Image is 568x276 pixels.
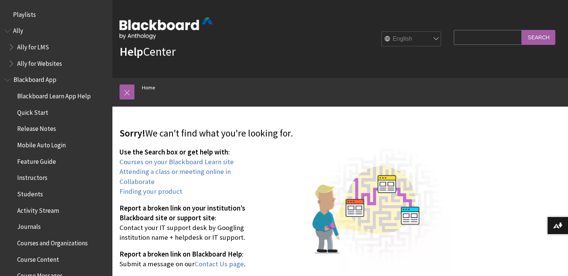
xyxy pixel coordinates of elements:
span: Mobile Auto Login [17,139,65,149]
span: Quick Start [17,106,48,116]
span: Playlists [13,8,36,18]
span: Blackboard Learn App Help [17,90,90,100]
span: Report a broken link on your institution’s Blackboard site or support site [120,204,245,222]
span: Activity Stream [17,204,59,214]
a: HelpCenter [120,44,176,59]
span: Ally for Websites [17,57,62,67]
a: Home [142,83,155,92]
span: Students [17,188,43,198]
nav: Book outline for Anthology Ally Help [4,25,108,70]
span: Ally for LMS [17,41,49,51]
select: Site Language Selector [382,32,441,47]
p: We can't find what you're looking for. [120,127,450,140]
nav: Book outline for Playlists [4,8,108,21]
img: Blackboard by Anthology [120,18,213,39]
strong: Help [120,44,143,59]
span: Blackboard App [13,74,56,84]
span: Report a broken link on Blackboard Help [120,250,242,258]
span: Release Notes [17,123,56,133]
span: Instructors [17,172,47,182]
a: Finding your product [120,187,182,196]
span: Use the Search box or get help with [120,148,228,156]
p: : Contact your IT support desk by Googling institution name + helpdesk or IT support. [120,203,450,243]
input: Search [522,30,555,45]
span: Feature Guide [17,155,56,165]
span: Course Content [17,253,59,263]
span: Courses and Organizations [17,237,87,247]
span: Sorry! [120,127,145,139]
p: : Submit a message on our . [120,249,450,269]
a: Courses on your Blackboard Learn site [120,157,234,166]
p: : [120,147,450,196]
a: Attending a class or meeting online in Collaborate [120,167,231,186]
a: Contact Us page [195,260,244,269]
span: Journals [17,221,40,231]
span: Ally [13,25,23,35]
